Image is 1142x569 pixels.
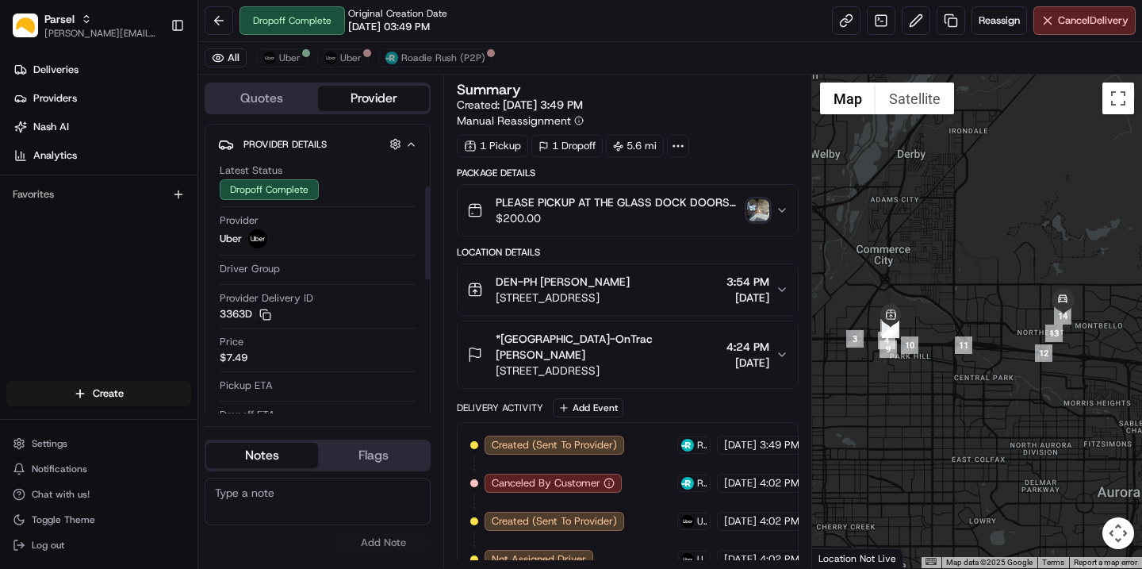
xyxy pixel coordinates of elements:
[816,548,868,568] a: Open this area in Google Maps (opens a new window)
[385,52,398,64] img: roadie-logo-v2.jpg
[44,27,158,40] button: [PERSON_NAME][EMAIL_ADDRESS][PERSON_NAME][DOMAIN_NAME]
[13,13,38,38] img: Parsel
[32,539,64,552] span: Log out
[457,402,543,414] div: Delivery Activity
[697,439,707,452] span: Roadie Rush (P2P)
[32,488,90,501] span: Chat with us!
[243,138,327,151] span: Provider Details
[882,321,899,338] div: 8
[979,13,1020,28] span: Reassign
[220,213,259,228] span: Provider
[458,264,797,315] button: DEN-PH [PERSON_NAME][STREET_ADDRESS]3:54 PM[DATE]
[503,98,583,112] span: [DATE] 3:49 PM
[1102,83,1134,114] button: Toggle fullscreen view
[457,246,798,259] div: Location Details
[6,534,191,556] button: Log out
[726,355,769,371] span: [DATE]
[846,330,864,348] div: 3
[724,438,757,452] span: [DATE]
[496,274,630,290] span: DEN-PH [PERSON_NAME]
[220,163,282,178] span: Latest Status
[496,210,740,226] span: $200.00
[724,514,757,529] span: [DATE]
[971,6,1027,35] button: Reassign
[348,7,447,20] span: Original Creation Date
[248,229,267,248] img: uber-new-logo.jpeg
[492,514,617,529] span: Created (Sent To Provider)
[760,552,824,567] span: 4:02 PM MDT
[324,52,337,64] img: uber-new-logo.jpeg
[681,439,694,452] img: roadie-logo-v2.jpg
[348,20,430,34] span: [DATE] 03:49 PM
[317,48,369,67] button: Uber
[760,476,824,490] span: 4:02 PM MDT
[401,52,485,64] span: Roadie Rush (P2P)
[726,274,769,290] span: 3:54 PM
[606,135,664,157] div: 5.6 mi
[340,52,362,64] span: Uber
[318,443,430,468] button: Flags
[1042,558,1064,567] a: Terms
[33,63,79,77] span: Deliveries
[492,552,586,567] span: Not Assigned Driver
[1035,344,1052,362] div: 12
[531,135,603,157] div: 1 Dropoff
[553,398,623,417] button: Add Event
[1054,307,1071,325] div: 14
[263,52,276,64] img: uber-new-logo.jpeg
[93,386,124,401] span: Create
[492,438,617,452] span: Created (Sent To Provider)
[492,476,600,490] span: Canceled By Customer
[220,351,247,365] span: $7.49
[876,83,954,114] button: Show satellite imagery
[6,458,191,480] button: Notifications
[820,83,876,114] button: Show street map
[760,438,824,452] span: 3:49 PM MDT
[6,143,197,168] a: Analytics
[33,120,69,134] span: Nash AI
[946,558,1033,567] span: Map data ©2025 Google
[6,483,191,506] button: Chat with us!
[925,558,937,565] button: Keyboard shortcuts
[279,52,301,64] span: Uber
[457,135,528,157] div: 1 Pickup
[697,477,707,490] span: Roadie Rush (P2P)
[220,335,243,349] span: Price
[218,131,417,157] button: Provider Details
[1074,558,1137,567] a: Report a map error
[955,336,972,354] div: 11
[496,363,719,379] span: [STREET_ADDRESS]
[6,182,191,207] div: Favorites
[206,86,318,111] button: Quotes
[879,340,897,358] div: 9
[6,86,197,111] a: Providers
[220,262,280,276] span: Driver Group
[6,57,197,83] a: Deliveries
[205,48,247,67] button: All
[681,477,694,490] img: roadie-logo-v2.jpg
[44,11,75,27] button: Parsel
[378,48,492,67] button: Roadie Rush (P2P)
[6,6,164,44] button: ParselParsel[PERSON_NAME][EMAIL_ADDRESS][PERSON_NAME][DOMAIN_NAME]
[33,148,77,163] span: Analytics
[220,307,271,321] button: 3363D
[697,515,707,528] span: Uber
[206,443,318,468] button: Notes
[747,199,769,221] img: photo_proof_of_delivery image
[457,113,584,129] button: Manual Reassignment
[220,291,313,306] span: Provider Delivery ID
[1058,13,1129,28] span: Cancel Delivery
[32,463,87,475] span: Notifications
[697,553,707,566] span: Uber
[6,509,191,531] button: Toggle Theme
[496,290,630,306] span: [STREET_ADDRESS]
[880,319,898,336] div: 5
[256,48,308,67] button: Uber
[726,339,769,355] span: 4:24 PM
[1102,517,1134,549] button: Map camera controls
[1033,6,1136,35] button: CancelDelivery
[6,433,191,455] button: Settings
[457,167,798,179] div: Package Details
